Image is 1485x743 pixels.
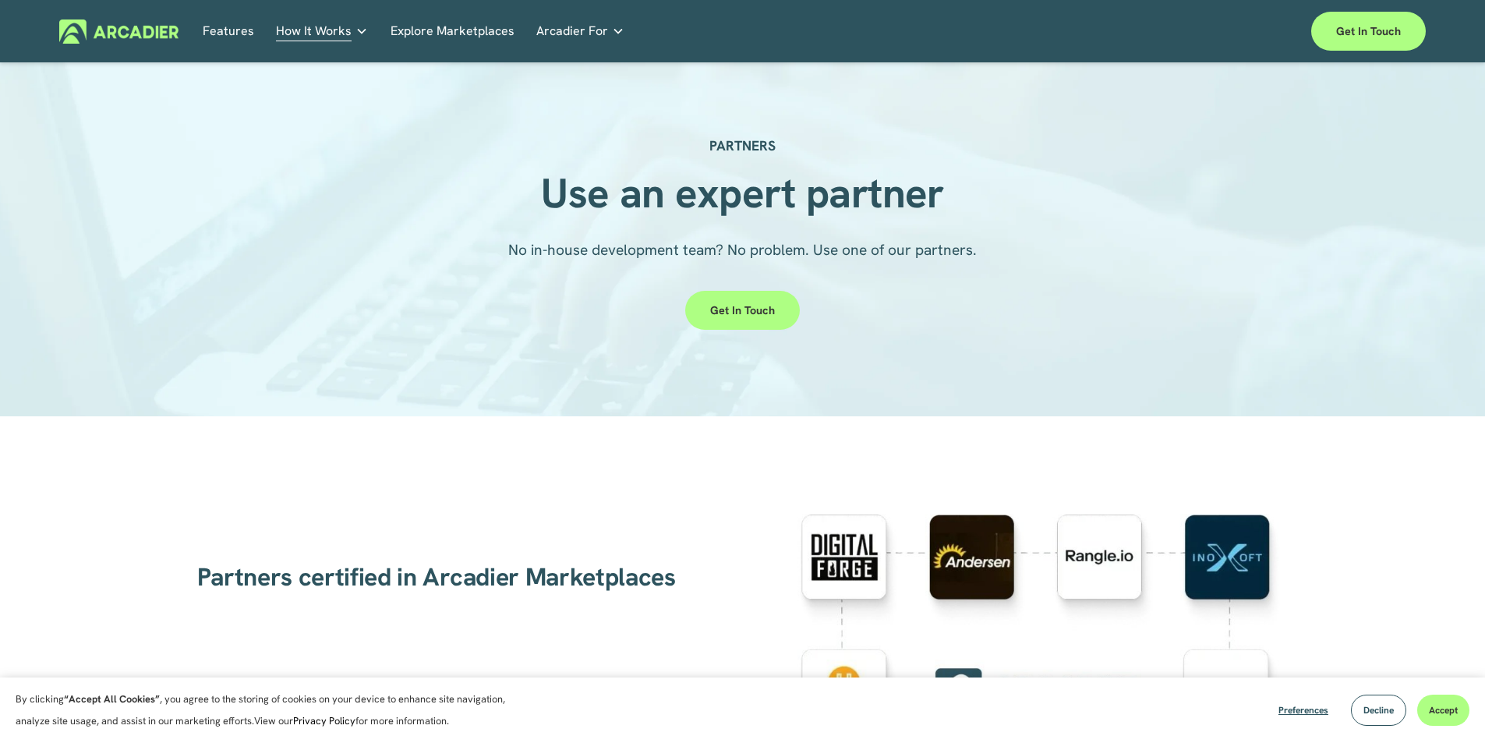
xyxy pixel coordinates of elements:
[276,20,352,42] span: How It Works
[59,19,179,44] img: Arcadier
[508,240,977,260] span: No in-house development team? No problem. Use one of our partners.
[709,136,776,154] strong: PARTNERS
[16,688,522,732] p: By clicking , you agree to the storing of cookies on your device to enhance site navigation, anal...
[541,166,944,220] strong: Use an expert partner
[1351,695,1406,726] button: Decline
[685,291,800,330] a: Get in touch
[1311,12,1426,51] a: Get in touch
[1429,704,1458,716] span: Accept
[1363,704,1394,716] span: Decline
[276,19,368,44] a: folder dropdown
[1417,695,1469,726] button: Accept
[203,19,254,44] a: Features
[536,20,608,42] span: Arcadier For
[197,561,676,593] span: Partners certified in Arcadier Marketplaces
[293,714,355,727] a: Privacy Policy
[64,692,160,706] strong: “Accept All Cookies”
[1267,695,1340,726] button: Preferences
[391,19,514,44] a: Explore Marketplaces
[1278,704,1328,716] span: Preferences
[536,19,624,44] a: folder dropdown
